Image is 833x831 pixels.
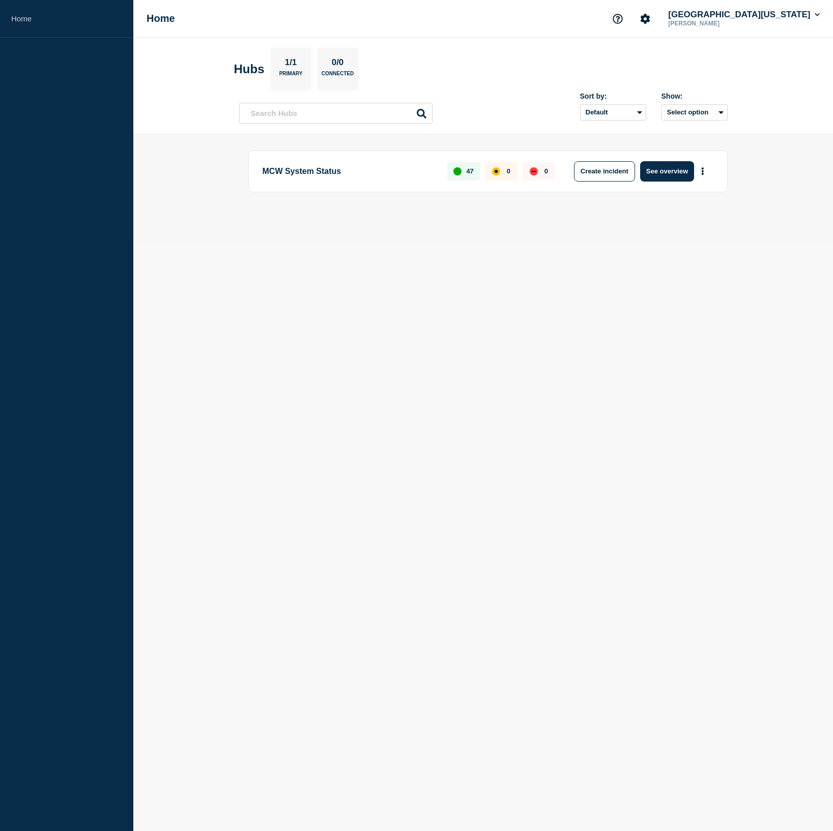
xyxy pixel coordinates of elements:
p: 0 [544,167,548,175]
div: up [453,167,462,175]
p: [PERSON_NAME] [666,20,772,27]
button: More actions [696,162,709,181]
h2: Hubs [234,62,265,76]
select: Sort by [580,104,646,121]
p: 1/1 [281,57,301,71]
p: 47 [466,167,473,175]
p: MCW System Status [263,161,436,182]
button: See overview [640,161,694,182]
button: [GEOGRAPHIC_DATA][US_STATE] [666,10,822,20]
p: 0 [507,167,510,175]
input: Search Hubs [239,103,433,124]
button: Support [607,8,628,29]
p: Primary [279,71,303,81]
p: Connected [322,71,354,81]
div: affected [492,167,500,175]
div: down [530,167,538,175]
h1: Home [147,13,175,24]
button: Select option [662,104,728,121]
div: Sort by: [580,92,646,100]
button: Account settings [635,8,656,29]
button: Create incident [574,161,635,182]
div: Show: [662,92,728,100]
p: 0/0 [328,57,348,71]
